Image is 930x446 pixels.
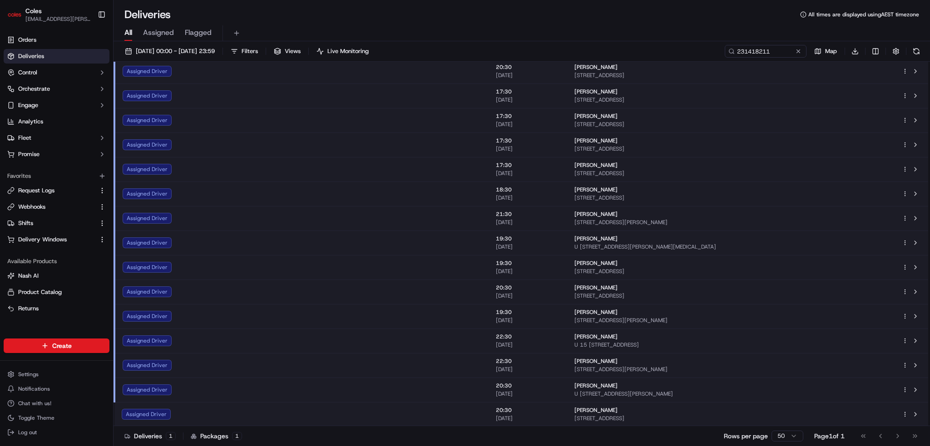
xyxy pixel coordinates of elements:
[496,317,560,324] span: [DATE]
[18,186,54,195] span: Request Logs
[496,121,560,128] span: [DATE]
[24,59,163,68] input: Got a question? Start typing here...
[496,235,560,242] span: 19:30
[4,65,109,80] button: Control
[7,7,22,22] img: Coles
[4,33,109,47] a: Orders
[7,288,106,296] a: Product Catalog
[724,431,768,441] p: Rows per page
[4,82,109,96] button: Orchestrate
[496,186,560,193] span: 18:30
[25,15,90,23] button: [EMAIL_ADDRESS][PERSON_NAME][PERSON_NAME][DOMAIN_NAME]
[4,254,109,269] div: Available Products
[124,27,132,38] span: All
[496,243,560,250] span: [DATE]
[64,153,110,161] a: Powered byPylon
[574,268,806,275] span: [STREET_ADDRESS]
[227,45,262,58] button: Filters
[4,285,109,299] button: Product Catalog
[574,145,806,152] span: [STREET_ADDRESS]
[574,317,806,324] span: [STREET_ADDRESS][PERSON_NAME]
[496,309,560,316] span: 19:30
[4,338,109,353] button: Create
[574,96,806,103] span: [STREET_ADDRESS]
[574,407,618,414] span: [PERSON_NAME]
[4,368,109,381] button: Settings
[574,243,806,250] span: U [STREET_ADDRESS][PERSON_NAME][MEDICAL_DATA]
[4,232,109,247] button: Delivery Windows
[4,382,109,395] button: Notifications
[18,52,44,60] span: Deliveries
[574,415,806,422] span: [STREET_ADDRESS]
[496,219,560,226] span: [DATE]
[4,114,109,129] a: Analytics
[574,366,806,373] span: [STREET_ADDRESS][PERSON_NAME]
[574,88,618,95] span: [PERSON_NAME]
[4,131,109,145] button: Fleet
[574,186,618,193] span: [PERSON_NAME]
[18,288,62,296] span: Product Catalog
[86,132,146,141] span: API Documentation
[18,118,43,126] span: Analytics
[574,333,618,340] span: [PERSON_NAME]
[18,85,50,93] span: Orchestrate
[574,260,618,267] span: [PERSON_NAME]
[496,366,560,373] span: [DATE]
[496,415,560,422] span: [DATE]
[496,162,560,169] span: 17:30
[574,219,806,226] span: [STREET_ADDRESS][PERSON_NAME]
[496,170,560,177] span: [DATE]
[327,47,369,55] span: Live Monitoring
[4,200,109,214] button: Webhooks
[496,72,560,79] span: [DATE]
[574,211,618,218] span: [PERSON_NAME]
[18,414,54,421] span: Toggle Theme
[574,72,806,79] span: [STREET_ADDRESS]
[4,169,109,183] div: Favorites
[121,45,219,58] button: [DATE] 00:00 - [DATE] 23:59
[18,150,40,158] span: Promise
[496,88,560,95] span: 17:30
[725,45,806,58] input: Type to search
[496,194,560,201] span: [DATE]
[18,69,37,77] span: Control
[808,11,919,18] span: All times are displayed using AEST timezone
[18,203,45,211] span: Webhooks
[574,194,806,201] span: [STREET_ADDRESS]
[574,382,618,389] span: [PERSON_NAME]
[496,137,560,144] span: 17:30
[18,132,69,141] span: Knowledge Base
[31,96,115,103] div: We're available if you need us!
[7,304,106,313] a: Returns
[25,6,42,15] button: Coles
[574,292,806,299] span: [STREET_ADDRESS]
[574,64,618,71] span: [PERSON_NAME]
[9,87,25,103] img: 1736555255976-a54dd68f-1ca7-489b-9aae-adbdc363a1c4
[4,397,109,410] button: Chat with us!
[18,400,51,407] span: Chat with us!
[496,113,560,120] span: 17:30
[7,272,106,280] a: Nash AI
[18,385,50,392] span: Notifications
[496,292,560,299] span: [DATE]
[496,358,560,365] span: 22:30
[312,45,373,58] button: Live Monitoring
[4,426,109,439] button: Log out
[496,407,560,414] span: 20:30
[574,170,806,177] span: [STREET_ADDRESS]
[4,216,109,230] button: Shifts
[4,98,109,113] button: Engage
[124,7,171,22] h1: Deliveries
[496,382,560,389] span: 20:30
[7,203,95,211] a: Webhooks
[4,412,109,424] button: Toggle Theme
[18,219,33,227] span: Shifts
[154,89,165,100] button: Start new chat
[124,431,176,441] div: Deliveries
[90,154,110,161] span: Pylon
[242,47,258,55] span: Filters
[4,49,109,64] a: Deliveries
[825,47,837,55] span: Map
[496,96,560,103] span: [DATE]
